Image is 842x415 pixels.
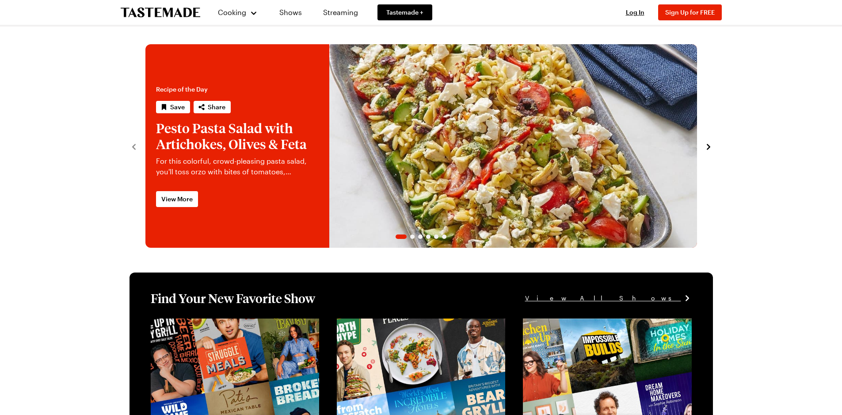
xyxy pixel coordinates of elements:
a: View All Shows [525,293,692,303]
button: navigate to next item [704,141,713,151]
div: 1 / 6 [145,44,697,248]
span: Go to slide 2 [410,234,415,239]
span: Go to slide 5 [434,234,438,239]
span: Go to slide 1 [396,234,407,239]
span: Cooking [218,8,246,16]
span: Share [208,103,225,111]
a: View full content for [object Object] [523,319,644,328]
span: Save [170,103,185,111]
span: Log In [626,8,644,16]
button: Sign Up for FREE [658,4,722,20]
a: View full content for [object Object] [151,319,271,328]
button: navigate to previous item [130,141,138,151]
span: View All Shows [525,293,681,303]
button: Log In [617,8,653,17]
span: Sign Up for FREE [665,8,715,16]
button: Share [194,101,231,113]
a: View More [156,191,198,207]
h1: Find Your New Favorite Show [151,290,315,306]
a: To Tastemade Home Page [121,8,200,18]
a: View full content for [object Object] [337,319,457,328]
a: Tastemade + [377,4,432,20]
span: Go to slide 4 [426,234,431,239]
span: Go to slide 3 [418,234,423,239]
span: View More [161,195,193,204]
button: Save recipe [156,101,190,113]
span: Go to slide 6 [442,234,446,239]
button: Cooking [218,2,258,23]
span: Tastemade + [386,8,423,17]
